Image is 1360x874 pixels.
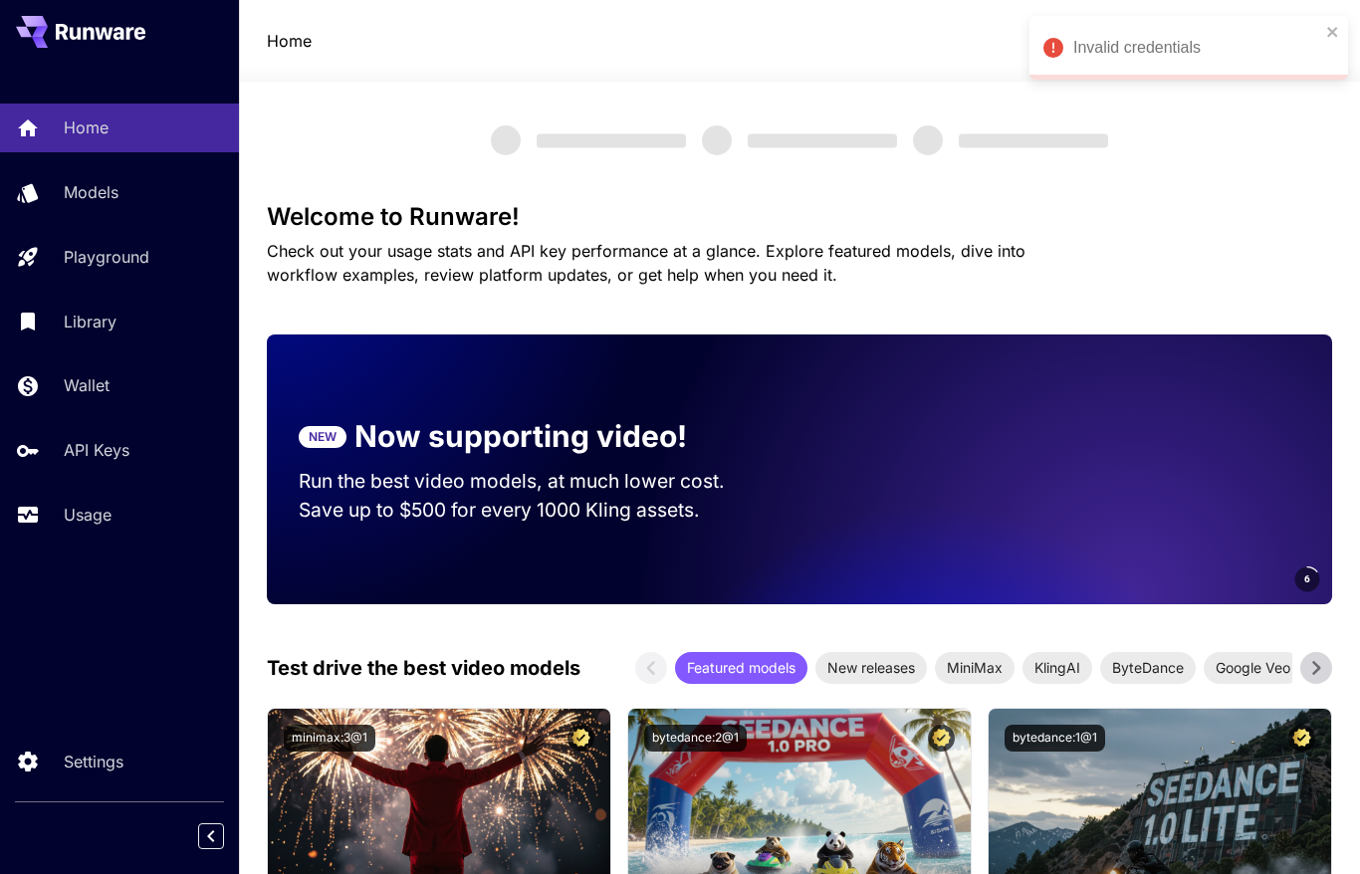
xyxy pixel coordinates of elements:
[935,657,1015,678] span: MiniMax
[1326,24,1340,40] button: close
[267,203,1332,231] h3: Welcome to Runware!
[1005,725,1105,752] button: bytedance:1@1
[1022,657,1092,678] span: KlingAI
[213,818,239,854] div: Collapse sidebar
[935,652,1015,684] div: MiniMax
[675,652,807,684] div: Featured models
[64,245,149,269] p: Playground
[1022,652,1092,684] div: KlingAI
[267,653,580,683] p: Test drive the best video models
[815,652,927,684] div: New releases
[64,180,118,204] p: Models
[309,428,337,446] p: NEW
[1073,36,1320,60] div: Invalid credentials
[1304,571,1310,586] span: 6
[354,414,687,459] p: Now supporting video!
[64,503,112,527] p: Usage
[815,657,927,678] span: New releases
[567,725,594,752] button: Certified Model – Vetted for best performance and includes a commercial license.
[267,29,312,53] a: Home
[64,115,109,139] p: Home
[1100,652,1196,684] div: ByteDance
[1288,725,1315,752] button: Certified Model – Vetted for best performance and includes a commercial license.
[1100,657,1196,678] span: ByteDance
[1204,652,1302,684] div: Google Veo
[198,823,224,849] button: Collapse sidebar
[267,241,1025,285] span: Check out your usage stats and API key performance at a glance. Explore featured models, dive int...
[1204,657,1302,678] span: Google Veo
[64,310,116,333] p: Library
[928,725,955,752] button: Certified Model – Vetted for best performance and includes a commercial license.
[64,438,129,462] p: API Keys
[284,725,375,752] button: minimax:3@1
[299,496,763,525] p: Save up to $500 for every 1000 Kling assets.
[644,725,747,752] button: bytedance:2@1
[64,750,123,773] p: Settings
[299,467,763,496] p: Run the best video models, at much lower cost.
[675,657,807,678] span: Featured models
[64,373,110,397] p: Wallet
[267,29,312,53] nav: breadcrumb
